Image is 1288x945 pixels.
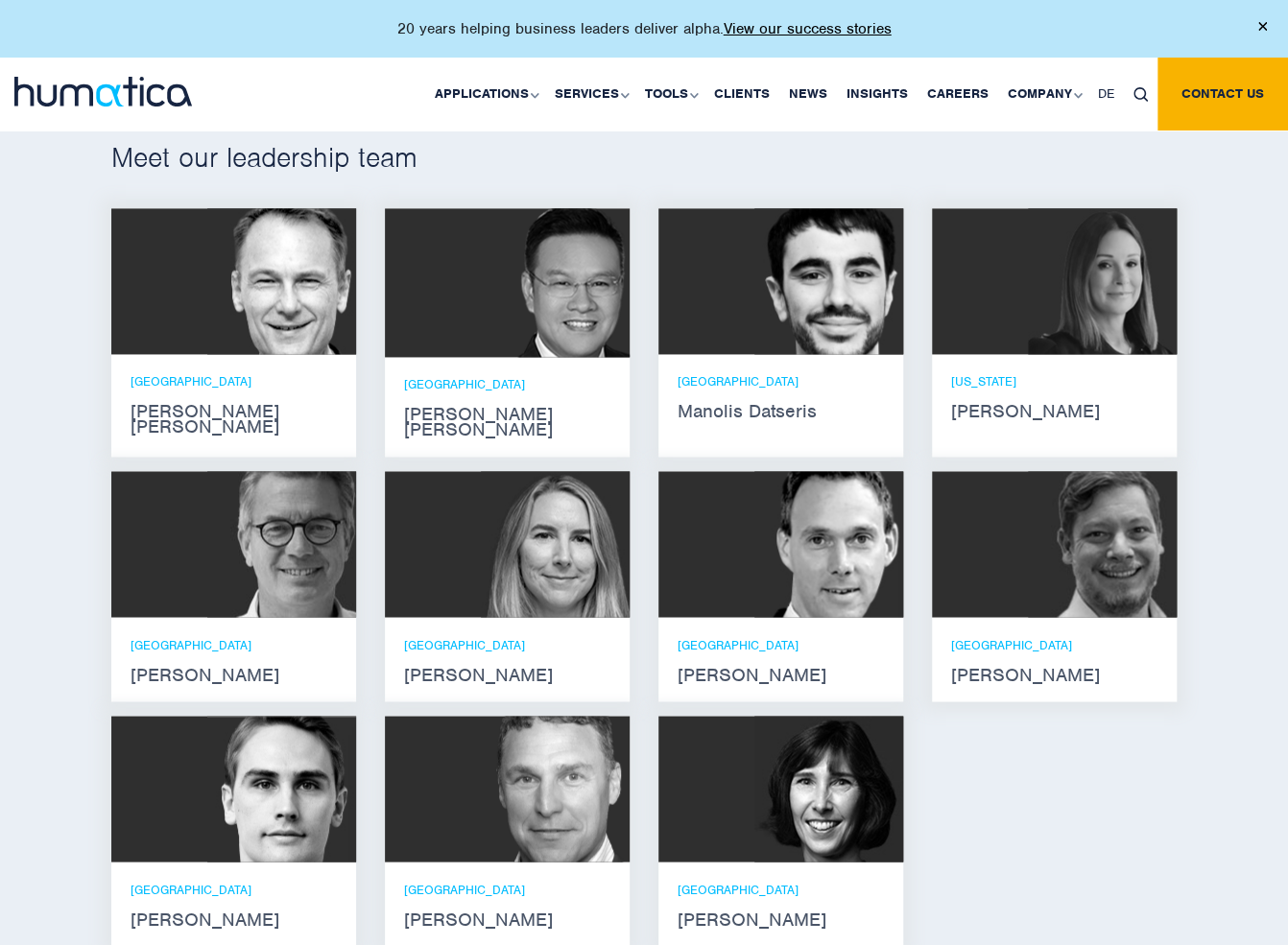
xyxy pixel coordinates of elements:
p: [US_STATE] [951,373,1157,390]
strong: [PERSON_NAME] [678,667,884,682]
strong: [PERSON_NAME] [PERSON_NAME] [404,407,610,437]
strong: [PERSON_NAME] [131,667,337,682]
strong: [PERSON_NAME] [404,667,610,682]
p: [GEOGRAPHIC_DATA] [404,881,610,897]
strong: [PERSON_NAME] [PERSON_NAME] [131,404,337,435]
img: search_icon [1133,87,1148,102]
img: Jan Löning [207,471,356,617]
p: [GEOGRAPHIC_DATA] [131,881,337,897]
a: DE [1088,58,1124,130]
strong: [PERSON_NAME] [131,911,337,927]
p: 20 years helping business leaders deliver alpha. [397,19,892,38]
strong: [PERSON_NAME] [951,667,1157,682]
p: [GEOGRAPHIC_DATA] [404,376,610,392]
span: DE [1098,85,1114,102]
strong: [PERSON_NAME] [404,911,610,927]
img: Andreas Knobloch [754,471,903,617]
p: [GEOGRAPHIC_DATA] [131,636,337,652]
img: Jen Jee Chan [466,208,630,357]
img: Zoë Fox [481,471,630,617]
a: Clients [704,58,779,130]
a: Tools [635,58,704,130]
a: Company [998,58,1088,130]
p: [GEOGRAPHIC_DATA] [404,636,610,652]
p: [GEOGRAPHIC_DATA] [131,373,337,390]
h2: Meet our leadership team [111,140,1177,175]
a: Applications [425,58,545,130]
a: Careers [918,58,998,130]
a: News [779,58,837,130]
p: [GEOGRAPHIC_DATA] [678,636,884,652]
strong: Manolis Datseris [678,404,884,419]
img: logo [14,77,192,106]
a: View our success stories [724,19,892,38]
strong: [PERSON_NAME] [678,911,884,927]
img: Bryan Turner [481,716,630,862]
strong: [PERSON_NAME] [951,404,1157,419]
a: Contact us [1157,58,1288,130]
img: Manolis Datseris [754,208,903,354]
p: [GEOGRAPHIC_DATA] [678,373,884,390]
img: Melissa Mounce [1028,208,1177,354]
img: Andros Payne [207,208,356,354]
img: Paul Simpson [207,716,356,862]
img: Claudio Limacher [1028,471,1177,617]
p: [GEOGRAPHIC_DATA] [678,881,884,897]
a: Services [545,58,635,130]
a: Insights [837,58,918,130]
img: Karen Wright [754,716,903,862]
p: [GEOGRAPHIC_DATA] [951,636,1157,652]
